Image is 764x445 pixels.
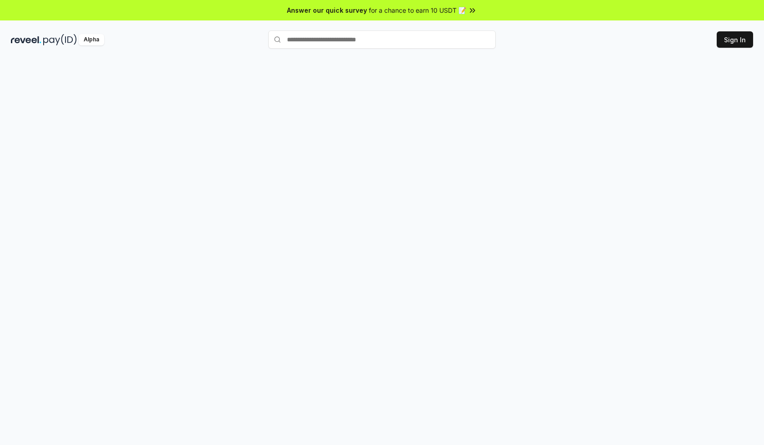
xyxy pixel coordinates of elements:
[717,31,753,48] button: Sign In
[287,5,367,15] span: Answer our quick survey
[11,34,41,45] img: reveel_dark
[43,34,77,45] img: pay_id
[369,5,466,15] span: for a chance to earn 10 USDT 📝
[79,34,104,45] div: Alpha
